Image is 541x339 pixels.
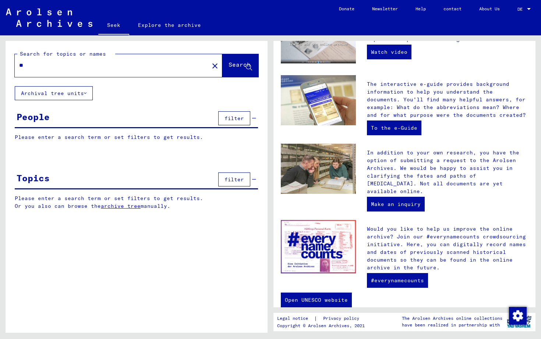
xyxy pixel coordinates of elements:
[15,86,93,100] button: Archival tree units
[222,54,258,77] button: Search
[509,307,527,325] img: Change consent
[17,111,50,122] font: People
[367,45,411,59] a: Watch video
[402,322,500,328] font: have been realized in partnership with
[371,49,407,55] font: Watch video
[443,6,462,11] font: contact
[317,315,368,322] a: Privacy policy
[367,149,519,195] font: In addition to your own research, you have the option of submitting a request to the Arolsen Arch...
[6,8,92,27] img: Arolsen_neg.svg
[17,172,50,184] font: Topics
[281,293,352,307] a: Open UNESCO website
[367,81,526,118] font: The interactive e-guide provides background information to help you understand the documents. You...
[224,176,244,183] font: filter
[323,315,359,321] font: Privacy policy
[281,220,356,273] img: enc.jpg
[367,120,421,135] a: To the e-Guide
[371,125,417,131] font: To the e-Guide
[416,6,426,11] font: Help
[339,6,354,11] font: Donate
[367,273,428,288] a: #everynamecounts
[15,134,203,140] font: Please enter a search term or set filters to get results.
[277,315,314,322] a: Legal notice
[505,312,533,331] img: yv_logo.png
[509,307,526,324] div: Change consent
[281,22,356,63] img: video.jpg
[129,16,210,34] a: Explore the archive
[281,75,356,125] img: eguide.jpg
[21,90,84,97] font: Archival tree units
[224,115,244,122] font: filter
[367,226,526,271] font: Would you like to help us improve the online archive? Join our #everynamecounts crowdsourcing ini...
[218,111,250,125] button: filter
[402,315,502,321] font: The Arolsen Archives online collections
[285,297,348,303] font: Open UNESCO website
[218,172,250,186] button: filter
[367,197,425,212] a: Make an inquiry
[367,28,526,42] font: In a short video, we have compiled the most important tips for searching the online archive.
[517,6,523,12] font: DE
[372,6,398,11] font: Newsletter
[371,201,421,207] font: Make an inquiry
[101,203,141,209] a: archive tree
[229,61,251,68] font: Search
[15,203,101,209] font: Or you also can browse the
[208,58,222,73] button: Clear
[277,323,365,328] font: Copyright © Arolsen Archives, 2021
[15,195,203,202] font: Please enter a search term or set filters to get results.
[314,315,317,322] font: |
[371,277,424,284] font: #everynamecounts
[98,16,129,35] a: Seek
[138,22,201,28] font: Explore the archive
[141,203,170,209] font: manually.
[107,22,120,28] font: Seek
[20,50,106,57] font: Search for topics or names
[281,144,356,194] img: inquiries.jpg
[277,315,308,321] font: Legal notice
[479,6,500,11] font: About Us
[211,62,219,70] mat-icon: close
